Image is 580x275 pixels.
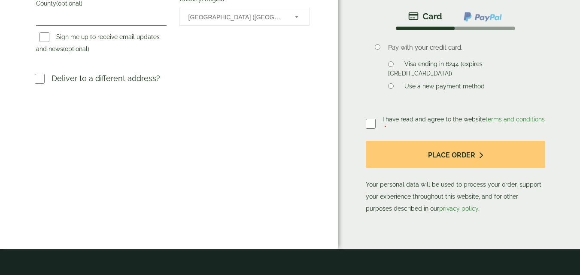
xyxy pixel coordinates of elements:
label: Visa ending in 6244 (expires [CREDIT_CARD_DATA]) [388,60,483,79]
p: Pay with your credit card. [388,43,532,52]
span: Country/Region [179,8,310,26]
img: ppcp-gateway.png [463,11,503,22]
p: Deliver to a different address? [52,73,160,84]
img: stripe.png [408,11,442,21]
abbr: required [384,125,386,132]
input: Sign me up to receive email updates and news(optional) [39,32,49,42]
span: United Kingdom (UK) [188,8,284,26]
button: Place order [366,141,545,169]
p: Your personal data will be used to process your order, support your experience throughout this we... [366,141,545,215]
label: Sign me up to receive email updates and news [36,33,160,55]
span: (optional) [63,45,89,52]
a: privacy policy [439,205,478,212]
label: Use a new payment method [401,83,488,92]
span: I have read and agree to the website [383,116,545,123]
a: terms and conditions [486,116,545,123]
